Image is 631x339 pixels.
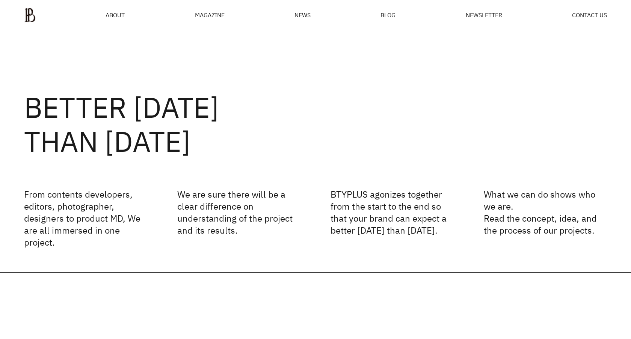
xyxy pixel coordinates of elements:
div: MAGAZINE [195,12,225,18]
p: From contents developers, editors, photographer, designers to product MD, We are all immersed in ... [24,188,147,248]
a: NEWS [294,12,311,18]
p: BTYPLUS agonizes together from the start to the end so that your brand can expect a better [DATE]... [331,188,454,248]
a: BLOG [380,12,396,18]
img: ba379d5522eb3.png [24,7,36,22]
a: CONTACT US [572,12,607,18]
h2: BETTER [DATE] THAN [DATE] [24,90,607,158]
a: ABOUT [106,12,125,18]
p: What we can do shows who we are. Read the concept, idea, and the process of our projects. [484,188,607,248]
p: We are sure there will be a clear difference on understanding of the project and its results. [177,188,300,248]
a: NEWSLETTER [466,12,502,18]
